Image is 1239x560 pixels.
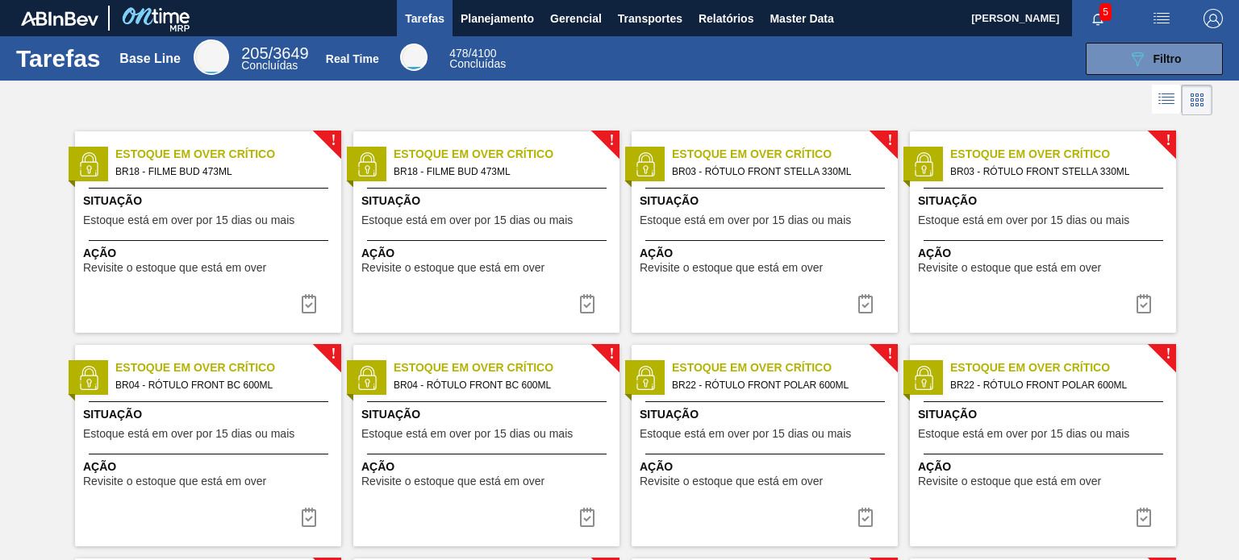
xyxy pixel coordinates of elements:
span: Ação [918,245,1172,262]
span: Ação [640,245,894,262]
span: Master Data [770,9,833,28]
img: status [355,152,379,176]
span: BR22 - RÓTULO FRONT POLAR 600ML [672,376,885,394]
span: BR04 - RÓTULO FRONT BC 600ML [115,376,328,394]
span: Estoque em Over Crítico [115,146,341,163]
span: BR18 - FILME BUD 473ML [394,163,607,180]
span: Ação [361,458,615,475]
span: BR03 - RÓTULO FRONT STELLA 330ML [950,163,1163,180]
img: status [77,366,101,390]
div: Completar tarefa: 30099161 [1124,288,1163,320]
span: BR03 - RÓTULO FRONT STELLA 330ML [672,163,885,180]
span: Revisite o estoque que está em over [918,475,1101,487]
span: Ação [640,458,894,475]
div: Completar tarefa: 30099160 [290,288,328,320]
span: Revisite o estoque que está em over [640,262,823,274]
div: Base Line [194,39,229,75]
div: Base Line [119,52,181,66]
span: ! [609,348,614,360]
button: icon-task complete [568,288,607,320]
span: Revisite o estoque que está em over [83,475,266,487]
img: userActions [1152,9,1171,28]
span: Revisite o estoque que está em over [640,475,823,487]
button: icon-task complete [568,501,607,533]
button: icon-task complete [290,501,328,533]
img: status [633,366,657,390]
span: Estoque em Over Crítico [672,359,898,376]
div: Real Time [449,48,506,69]
span: Revisite o estoque que está em over [361,262,544,274]
span: Estoque em Over Crítico [950,146,1176,163]
span: Gerencial [550,9,602,28]
span: Estoque está em over por 15 dias ou mais [83,428,294,440]
img: status [912,152,936,176]
div: Completar tarefa: 30099160 [568,288,607,320]
div: Completar tarefa: 30099161 [846,288,885,320]
span: Estoque em Over Crítico [115,359,341,376]
span: ! [1166,135,1170,147]
span: Transportes [618,9,682,28]
button: icon-task complete [1124,501,1163,533]
span: Estoque está em over por 15 dias ou mais [83,214,294,226]
span: ! [331,135,336,147]
span: Ação [83,458,337,475]
button: Notificações [1072,7,1124,30]
span: Relatórios [699,9,753,28]
img: icon-task complete [299,508,319,527]
div: Completar tarefa: 30099162 [568,501,607,533]
div: Completar tarefa: 30099163 [846,501,885,533]
button: icon-task complete [846,501,885,533]
span: Ação [918,458,1172,475]
span: BR04 - RÓTULO FRONT BC 600ML [394,376,607,394]
button: Filtro [1086,43,1223,75]
img: icon-task complete [578,294,597,313]
span: Situação [918,406,1172,423]
span: ! [609,135,614,147]
button: icon-task complete [1124,288,1163,320]
span: ! [1166,348,1170,360]
span: Estoque em Over Crítico [394,146,619,163]
span: Concluídas [241,59,298,72]
span: Estoque em Over Crítico [672,146,898,163]
img: icon-task complete [1134,294,1153,313]
span: Estoque em Over Crítico [950,359,1176,376]
span: BR18 - FILME BUD 473ML [115,163,328,180]
span: / 3649 [241,44,308,62]
img: status [355,366,379,390]
span: Revisite o estoque que está em over [83,262,266,274]
span: Ação [83,245,337,262]
div: Completar tarefa: 30099162 [290,501,328,533]
div: Real Time [400,44,428,71]
span: Ação [361,245,615,262]
span: Estoque está em over por 15 dias ou mais [640,428,851,440]
img: icon-task complete [578,508,597,527]
h1: Tarefas [16,49,101,68]
span: Revisite o estoque que está em over [918,262,1101,274]
span: / 4100 [449,47,496,60]
span: Concluídas [449,57,506,70]
img: icon-task complete [299,294,319,313]
img: icon-task complete [1134,508,1153,527]
span: Estoque está em over por 15 dias ou mais [918,428,1129,440]
span: Situação [361,193,615,209]
span: Situação [640,193,894,209]
img: TNhmsLtSVTkK8tSr43FrP2fwEKptu5GPRR3wAAAABJRU5ErkJggg== [21,11,98,26]
span: 5 [1099,3,1112,21]
div: Base Line [241,47,308,71]
img: status [77,152,101,176]
span: Filtro [1153,52,1182,65]
img: icon-task complete [856,508,875,527]
span: Estoque está em over por 15 dias ou mais [361,214,573,226]
span: Situação [83,406,337,423]
span: ! [331,348,336,360]
img: icon-task complete [856,294,875,313]
span: 478 [449,47,468,60]
span: ! [887,135,892,147]
button: icon-task complete [846,288,885,320]
img: Logout [1204,9,1223,28]
div: Visão em Cards [1182,85,1212,115]
span: BR22 - RÓTULO FRONT POLAR 600ML [950,376,1163,394]
span: 205 [241,44,268,62]
img: status [633,152,657,176]
span: Planejamento [461,9,534,28]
